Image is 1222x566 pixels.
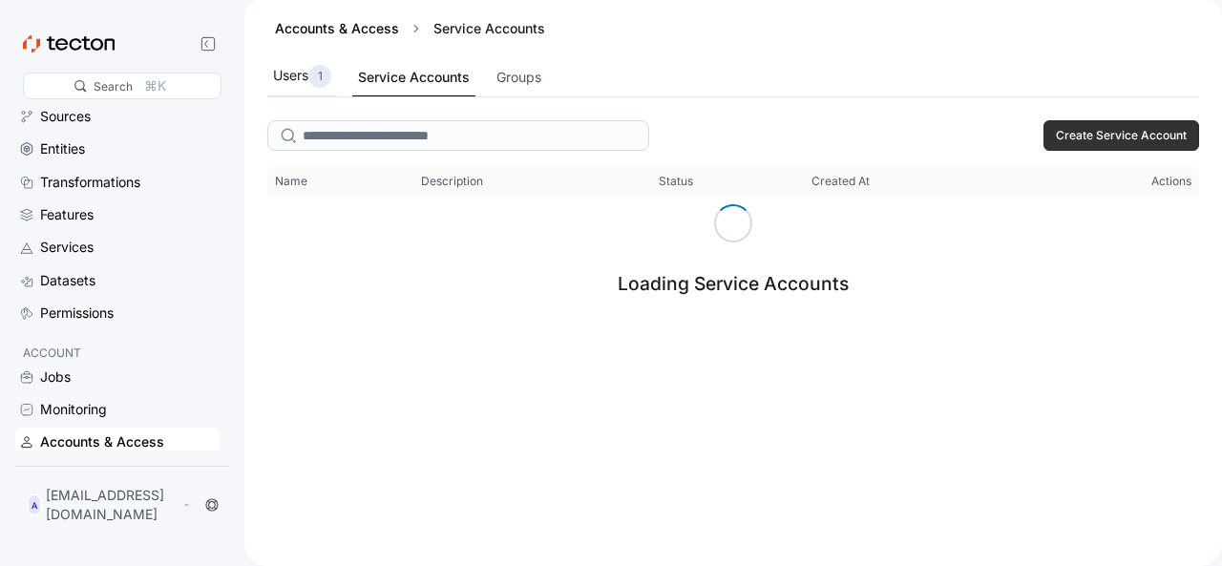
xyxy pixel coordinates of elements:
[714,204,752,242] span: Loading
[421,174,483,189] span: Description
[23,344,212,363] p: ACCOUNT
[1056,121,1187,150] span: Create Service Account
[15,233,220,262] a: Services
[15,168,220,197] a: Transformations
[40,138,85,159] div: Entities
[40,270,95,291] div: Datasets
[1043,120,1199,151] button: Create Service Account
[94,77,133,95] div: Search
[15,266,220,295] a: Datasets
[426,19,553,38] div: Service Accounts
[496,67,541,88] div: Groups
[1151,174,1191,189] span: Actions
[40,106,91,127] div: Sources
[275,174,307,189] span: Name
[15,135,220,163] a: Entities
[318,67,323,86] p: 1
[40,237,94,258] div: Services
[40,431,164,452] div: Accounts & Access
[40,172,140,193] div: Transformations
[40,204,94,225] div: Features
[659,174,693,189] span: Status
[15,428,220,456] a: Accounts & Access
[46,486,179,524] p: [EMAIL_ADDRESS][DOMAIN_NAME]
[15,200,220,229] a: Features
[15,102,220,131] a: Sources
[23,73,221,99] div: Search⌘K
[40,303,114,324] div: Permissions
[40,367,71,388] div: Jobs
[144,75,166,96] div: ⌘K
[273,65,331,88] div: Users
[15,299,220,327] a: Permissions
[811,174,870,189] span: Created At
[15,363,220,391] a: Jobs
[27,493,42,516] div: A
[358,67,470,88] div: Service Accounts
[618,272,849,295] div: Loading Service Accounts
[40,399,107,420] div: Monitoring
[275,20,399,36] a: Accounts & Access
[15,395,220,424] a: Monitoring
